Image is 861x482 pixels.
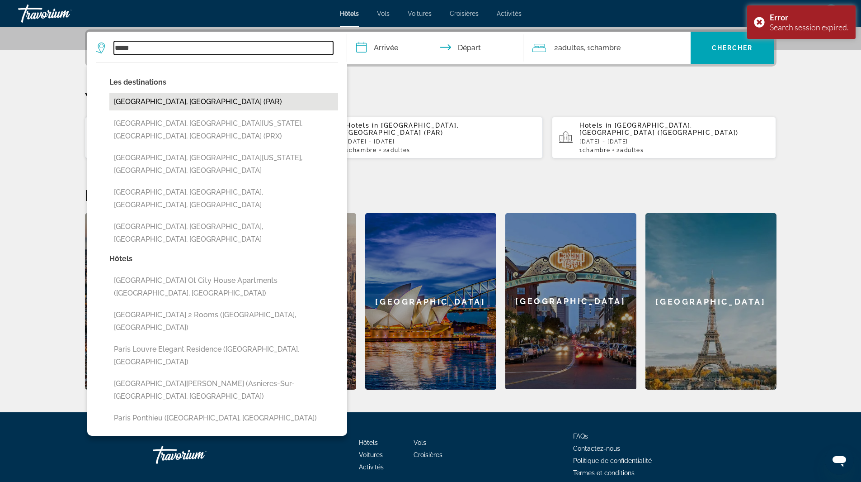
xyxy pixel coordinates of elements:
[505,213,636,390] a: [GEOGRAPHIC_DATA]
[554,42,584,54] span: 2
[386,147,410,153] span: Adultes
[616,147,644,153] span: 2
[153,441,243,468] a: Travorium
[85,116,310,159] button: Hotels in [GEOGRAPHIC_DATA], [GEOGRAPHIC_DATA] (PAR)[DATE] - [DATE]1Chambre2Adultes
[318,116,543,159] button: Hotels in [GEOGRAPHIC_DATA], [GEOGRAPHIC_DATA] (PAR)[DATE] - [DATE]1Chambre2Adultes
[573,433,588,440] a: FAQs
[109,306,338,336] button: [GEOGRAPHIC_DATA] 2 rooms ([GEOGRAPHIC_DATA], [GEOGRAPHIC_DATA])
[359,439,378,446] a: Hôtels
[109,115,338,145] button: [GEOGRAPHIC_DATA], [GEOGRAPHIC_DATA][US_STATE], [GEOGRAPHIC_DATA], [GEOGRAPHIC_DATA] (PRX)
[558,43,584,52] span: Adultes
[109,76,338,89] p: Les destinations
[359,463,384,471] a: Activités
[109,149,338,179] button: [GEOGRAPHIC_DATA], [GEOGRAPHIC_DATA][US_STATE], [GEOGRAPHIC_DATA], [GEOGRAPHIC_DATA]
[497,10,522,17] a: Activités
[819,4,843,23] button: User Menu
[583,147,611,153] span: Chambre
[573,457,652,464] a: Politique de confidentialité
[450,10,479,17] a: Croisières
[85,89,776,107] p: Your Recent Searches
[414,451,442,458] a: Croisières
[340,10,359,17] a: Hôtels
[359,451,383,458] a: Voitures
[349,147,377,153] span: Chambre
[584,42,621,54] span: , 1
[620,147,644,153] span: Adultes
[109,410,338,427] button: Paris Ponthieu ([GEOGRAPHIC_DATA], [GEOGRAPHIC_DATA])
[573,469,635,477] a: Termes et conditions
[346,122,378,129] span: Hotels in
[377,10,390,17] a: Vols
[579,147,610,153] span: 1
[590,43,621,52] span: Chambre
[109,93,338,110] button: [GEOGRAPHIC_DATA], [GEOGRAPHIC_DATA] (PAR)
[552,116,776,159] button: Hotels in [GEOGRAPHIC_DATA], [GEOGRAPHIC_DATA] ([GEOGRAPHIC_DATA])[DATE] - [DATE]1Chambre2Adultes
[825,446,854,475] iframe: Bouton de lancement de la fenêtre de messagerie
[85,186,776,204] h2: Destinations en vedette
[645,213,776,390] a: [GEOGRAPHIC_DATA]
[87,32,774,64] div: Search widget
[523,32,691,64] button: Travelers: 2 adults, 0 children
[414,439,426,446] a: Vols
[579,122,612,129] span: Hotels in
[770,22,849,32] div: Search session expired.
[573,445,620,452] a: Contactez-nous
[18,2,108,25] a: Travorium
[109,375,338,405] button: [GEOGRAPHIC_DATA][PERSON_NAME] (Asnieres-Sur-[GEOGRAPHIC_DATA], [GEOGRAPHIC_DATA])
[85,213,216,390] a: [GEOGRAPHIC_DATA]
[109,272,338,302] button: [GEOGRAPHIC_DATA] Ot City House Apartments ([GEOGRAPHIC_DATA], [GEOGRAPHIC_DATA])
[109,184,338,214] button: [GEOGRAPHIC_DATA], [GEOGRAPHIC_DATA], [GEOGRAPHIC_DATA], [GEOGRAPHIC_DATA]
[365,213,496,390] a: [GEOGRAPHIC_DATA]
[109,218,338,248] button: [GEOGRAPHIC_DATA], [GEOGRAPHIC_DATA], [GEOGRAPHIC_DATA], [GEOGRAPHIC_DATA]
[579,138,769,145] p: [DATE] - [DATE]
[109,253,338,265] p: Hôtels
[346,122,459,136] span: [GEOGRAPHIC_DATA], [GEOGRAPHIC_DATA] (PAR)
[109,341,338,371] button: Paris Louvre Elegant residence ([GEOGRAPHIC_DATA], [GEOGRAPHIC_DATA])
[712,44,753,52] span: Chercher
[383,147,410,153] span: 2
[691,32,774,64] button: Chercher
[346,147,376,153] span: 1
[579,122,739,136] span: [GEOGRAPHIC_DATA], [GEOGRAPHIC_DATA] ([GEOGRAPHIC_DATA])
[346,138,536,145] p: [DATE] - [DATE]
[347,32,523,64] button: Check in and out dates
[408,10,432,17] a: Voitures
[770,12,849,22] div: Error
